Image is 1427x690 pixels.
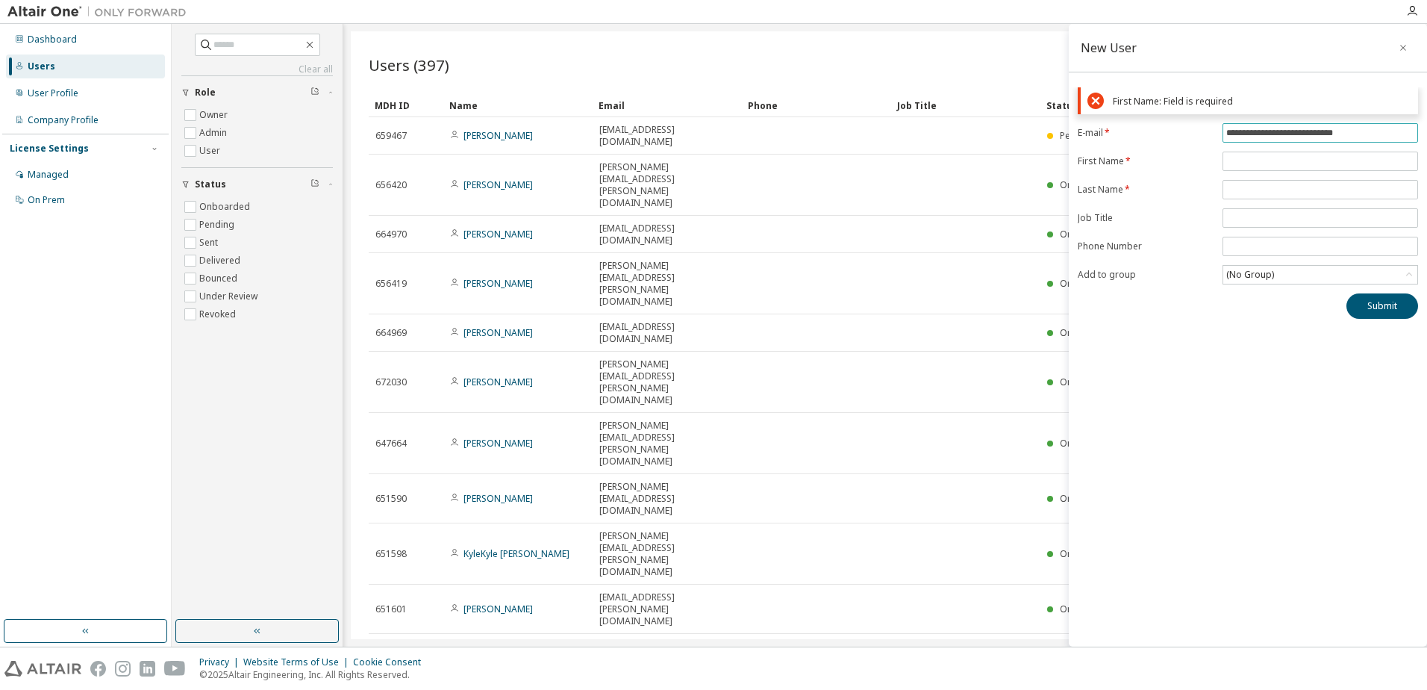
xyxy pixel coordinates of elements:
label: Phone Number [1078,240,1214,252]
a: [PERSON_NAME] [463,277,533,290]
img: altair_logo.svg [4,661,81,677]
label: E-mail [1078,127,1214,139]
span: Clear filter [310,178,319,190]
span: [EMAIL_ADDRESS][DOMAIN_NAME] [599,223,735,246]
div: Privacy [199,656,243,668]
a: [PERSON_NAME] [463,326,533,339]
span: [EMAIL_ADDRESS][DOMAIN_NAME] [599,124,735,148]
div: (No Group) [1223,266,1417,284]
span: 651590 [375,493,407,505]
span: Onboarded [1060,492,1111,505]
div: Website Terms of Use [243,656,353,668]
span: 647664 [375,438,407,450]
span: Clear filter [310,87,319,99]
a: [PERSON_NAME] [463,603,533,615]
label: Admin [199,124,230,142]
span: Onboarded [1060,178,1111,191]
label: Onboarded [199,198,253,216]
div: (No Group) [1224,267,1276,283]
label: Pending [199,216,237,234]
a: KyleKyle [PERSON_NAME] [463,547,569,560]
span: 672030 [375,376,407,388]
div: Users [28,60,55,72]
div: Status [1046,93,1324,117]
div: First Name: Field is required [1113,96,1411,107]
span: Users (397) [369,55,449,75]
button: Role [181,76,333,109]
span: Onboarded [1060,547,1111,560]
div: Cookie Consent [353,656,430,668]
span: Onboarded [1060,277,1111,290]
label: Delivered [199,252,243,270]
span: [PERSON_NAME][EMAIL_ADDRESS][PERSON_NAME][DOMAIN_NAME] [599,260,735,308]
span: Onboarded [1060,228,1111,240]
label: User [199,142,223,160]
a: Clear all [181,63,333,75]
span: 659467 [375,130,407,142]
span: Onboarded [1060,326,1111,339]
label: Revoked [199,305,239,323]
p: © 2025 Altair Engineering, Inc. All Rights Reserved. [199,668,430,681]
div: Company Profile [28,114,99,126]
a: [PERSON_NAME] [463,492,533,505]
img: youtube.svg [164,661,186,677]
span: [EMAIL_ADDRESS][PERSON_NAME][DOMAIN_NAME] [599,591,735,627]
div: On Prem [28,194,65,206]
span: 664970 [375,229,407,240]
span: Onboarded [1060,603,1111,615]
a: [PERSON_NAME] [463,228,533,240]
label: Bounced [199,270,240,287]
span: [PERSON_NAME][EMAIL_ADDRESS][PERSON_NAME][DOMAIN_NAME] [599,161,735,209]
img: instagram.svg [115,661,131,677]
label: Add to group [1078,269,1214,281]
span: [PERSON_NAME][EMAIL_ADDRESS][PERSON_NAME][DOMAIN_NAME] [599,358,735,406]
img: facebook.svg [90,661,106,677]
span: Pending [1060,129,1095,142]
a: [PERSON_NAME] [463,129,533,142]
div: User Profile [28,87,78,99]
span: Onboarded [1060,376,1111,388]
label: Owner [199,106,231,124]
div: Dashboard [28,34,77,46]
span: [PERSON_NAME][EMAIL_ADDRESS][PERSON_NAME][DOMAIN_NAME] [599,420,735,467]
span: 664969 [375,327,407,339]
button: Status [181,168,333,201]
a: [PERSON_NAME] [463,376,533,388]
a: [PERSON_NAME] [463,437,533,450]
div: Managed [28,169,69,181]
div: Phone [748,93,885,117]
span: 656420 [375,179,407,191]
a: [PERSON_NAME] [463,178,533,191]
span: Status [195,178,226,190]
label: Last Name [1078,184,1214,196]
img: Altair One [7,4,194,19]
span: Onboarded [1060,437,1111,450]
img: linkedin.svg [140,661,155,677]
label: Sent [199,234,221,252]
label: Under Review [199,287,260,305]
span: 651601 [375,603,407,615]
span: 651598 [375,548,407,560]
button: Submit [1346,293,1418,319]
span: [EMAIL_ADDRESS][DOMAIN_NAME] [599,321,735,345]
span: Role [195,87,216,99]
label: Job Title [1078,212,1214,224]
div: License Settings [10,143,89,155]
span: [PERSON_NAME][EMAIL_ADDRESS][PERSON_NAME][DOMAIN_NAME] [599,530,735,578]
div: MDH ID [375,93,437,117]
div: Name [449,93,587,117]
span: [PERSON_NAME][EMAIL_ADDRESS][DOMAIN_NAME] [599,481,735,517]
label: First Name [1078,155,1214,167]
div: New User [1081,42,1137,54]
div: Job Title [897,93,1034,117]
span: 656419 [375,278,407,290]
div: Email [599,93,736,117]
